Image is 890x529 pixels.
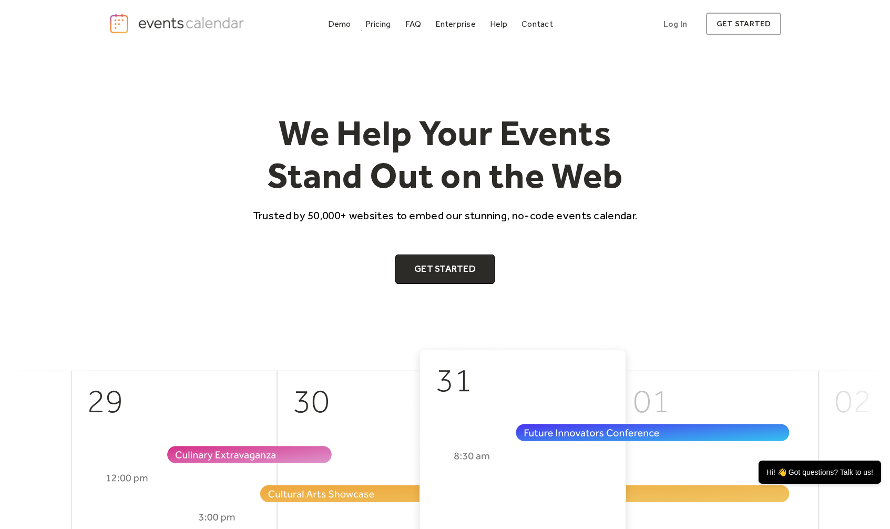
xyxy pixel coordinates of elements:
[361,17,395,31] a: Pricing
[517,17,557,31] a: Contact
[490,21,507,27] div: Help
[521,21,553,27] div: Contact
[435,21,475,27] div: Enterprise
[324,17,355,31] a: Demo
[243,208,647,223] p: Trusted by 50,000+ websites to embed our stunning, no-code events calendar.
[395,255,495,284] a: Get Started
[486,17,512,31] a: Help
[405,21,422,27] div: FAQ
[243,111,647,197] h1: We Help Your Events Stand Out on the Web
[431,17,479,31] a: Enterprise
[706,13,781,35] a: get started
[328,21,351,27] div: Demo
[365,21,391,27] div: Pricing
[401,17,426,31] a: FAQ
[109,13,248,34] a: home
[653,13,698,35] a: Log In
